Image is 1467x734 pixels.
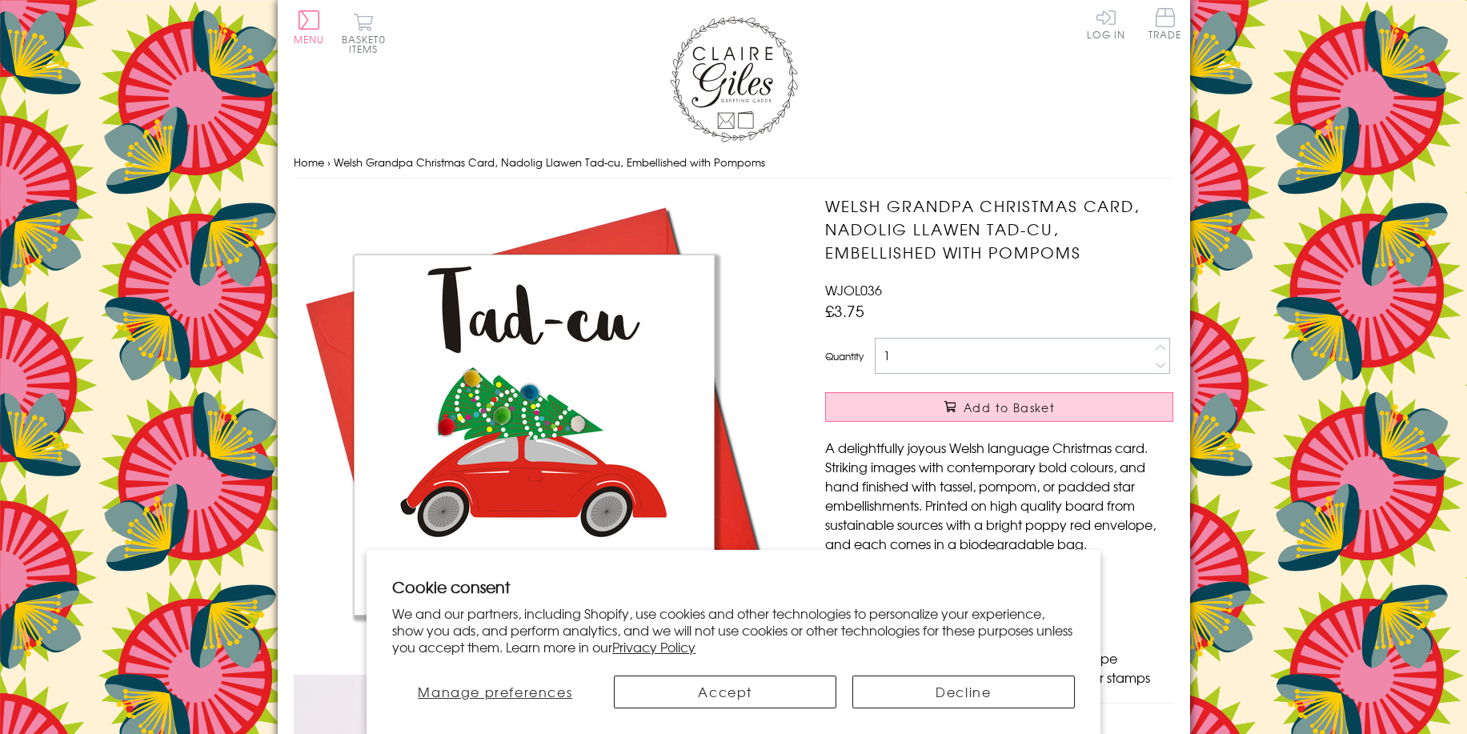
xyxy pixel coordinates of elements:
[342,13,386,54] button: Basket0 items
[392,576,1075,598] h2: Cookie consent
[825,195,1173,263] h1: Welsh Grandpa Christmas Card, Nadolig Llawen Tad-cu, Embellished with Pompoms
[825,299,864,322] span: £3.75
[1148,8,1182,42] a: Trade
[334,154,765,170] span: Welsh Grandpa Christmas Card, Nadolig Llawen Tad-cu, Embellished with Pompoms
[964,399,1055,415] span: Add to Basket
[825,392,1173,422] button: Add to Basket
[392,605,1075,655] p: We and our partners, including Shopify, use cookies and other technologies to personalize your ex...
[294,154,324,170] a: Home
[614,676,836,708] button: Accept
[670,16,798,142] img: Claire Giles Greetings Cards
[825,280,882,299] span: WJOL036
[327,154,331,170] span: ›
[294,195,774,675] img: Welsh Grandpa Christmas Card, Nadolig Llawen Tad-cu, Embellished with Pompoms
[1087,8,1125,39] a: Log In
[418,682,572,701] span: Manage preferences
[612,637,695,656] a: Privacy Policy
[294,10,325,44] button: Menu
[852,676,1075,708] button: Decline
[294,32,325,46] span: Menu
[825,438,1173,553] p: A delightfully joyous Welsh language Christmas card. Striking images with contemporary bold colou...
[392,676,598,708] button: Manage preferences
[825,349,864,363] label: Quantity
[349,32,386,56] span: 0 items
[1148,8,1182,39] span: Trade
[294,146,1174,179] nav: breadcrumbs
